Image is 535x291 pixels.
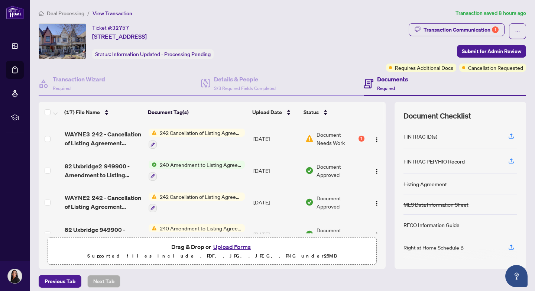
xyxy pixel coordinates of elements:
img: Logo [374,200,380,206]
img: Document Status [305,198,314,206]
img: Logo [374,232,380,238]
span: 32757 [112,25,129,31]
span: 82 Uxbridge2 949900 - Amendment to Listing Agreement Authority to Offer for Sale Price ChangeExte... [65,162,143,180]
div: MLS Data Information Sheet [403,200,468,208]
button: Transaction Communication1 [409,23,505,36]
span: Document Approved [317,226,364,242]
div: 1 [492,26,499,33]
img: Profile Icon [8,269,22,283]
td: [DATE] [250,218,302,250]
div: Ticket #: [92,23,129,32]
span: Upload Date [252,108,282,116]
span: 240 Amendment to Listing Agreement - Authority to Offer for Sale Price Change/Extension/Amendment(s) [157,224,245,232]
td: [DATE] [250,123,302,155]
span: Cancellation Requested [468,64,523,72]
img: Status Icon [149,129,157,137]
span: Required [53,85,71,91]
img: Status Icon [149,161,157,169]
span: WAYNE2 242 - Cancellation of Listing Agreement Authority to Offer for Sale 3.pdf [65,193,143,211]
img: Status Icon [149,224,157,232]
span: Submit for Admin Review [462,45,521,57]
div: 1 [359,136,364,142]
img: Document Status [305,135,314,143]
button: Open asap [505,265,528,287]
span: WAYNE3 242 - Cancellation of Listing Agreement Authority to Offer for Sale 3.pdf [65,130,143,148]
h4: Transaction Wizard [53,75,105,84]
th: Upload Date [249,102,301,123]
td: [DATE] [250,187,302,219]
td: [DATE] [250,155,302,187]
span: Document Approved [317,162,364,179]
span: Drag & Drop or [171,242,253,252]
span: ellipsis [515,29,520,34]
button: Logo [371,228,383,240]
li: / [87,9,90,17]
button: Status Icon242 Cancellation of Listing Agreement - Authority to Offer for Sale [149,129,245,149]
img: Logo [374,137,380,143]
span: 242 Cancellation of Listing Agreement - Authority to Offer for Sale [157,129,245,137]
span: Requires Additional Docs [395,64,453,72]
span: Document Approved [317,194,364,210]
div: Right at Home Schedule B [403,243,464,252]
div: RECO Information Guide [403,221,460,229]
span: Previous Tab [45,275,75,287]
span: 3/3 Required Fields Completed [214,85,276,91]
span: (17) File Name [64,108,100,116]
img: Document Status [305,166,314,175]
img: Document Status [305,230,314,238]
th: Document Tag(s) [145,102,249,123]
span: 242 Cancellation of Listing Agreement - Authority to Offer for Sale [157,193,245,201]
button: Status Icon240 Amendment to Listing Agreement - Authority to Offer for Sale Price Change/Extensio... [149,224,245,244]
div: Listing Agreement [403,180,447,188]
th: (17) File Name [61,102,145,123]
button: Logo [371,196,383,208]
span: [STREET_ADDRESS] [92,32,147,41]
img: Logo [374,168,380,174]
span: View Transaction [93,10,132,17]
button: Upload Forms [211,242,253,252]
button: Logo [371,165,383,177]
button: Status Icon240 Amendment to Listing Agreement - Authority to Offer for Sale Price Change/Extensio... [149,161,245,181]
h4: Documents [377,75,408,84]
img: logo [6,6,24,19]
div: Transaction Communication [424,24,499,36]
img: Status Icon [149,193,157,201]
button: Logo [371,133,383,145]
h4: Details & People [214,75,276,84]
span: Information Updated - Processing Pending [112,51,211,58]
span: home [39,11,44,16]
span: 240 Amendment to Listing Agreement - Authority to Offer for Sale Price Change/Extension/Amendment(s) [157,161,245,169]
span: Status [304,108,319,116]
button: Next Tab [87,275,120,288]
article: Transaction saved 8 hours ago [455,9,526,17]
div: FINTRAC ID(s) [403,132,437,140]
div: FINTRAC PEP/HIO Record [403,157,465,165]
span: Drag & Drop orUpload FormsSupported files include .PDF, .JPG, .JPEG, .PNG under25MB [48,237,376,265]
span: Document Checklist [403,111,471,121]
div: Status: [92,49,214,59]
span: 82 Uxbridge 949900 - Amendment to Listing Agreement Authority to Offer for Sale Price ChangeExten... [65,225,143,243]
span: Document Needs Work [317,130,357,147]
span: Required [377,85,395,91]
img: IMG-W12111449_1.jpg [39,24,86,59]
span: Deal Processing [47,10,84,17]
button: Previous Tab [39,275,81,288]
button: Submit for Admin Review [457,45,526,58]
p: Supported files include .PDF, .JPG, .JPEG, .PNG under 25 MB [52,252,372,261]
button: Status Icon242 Cancellation of Listing Agreement - Authority to Offer for Sale [149,193,245,213]
th: Status [301,102,365,123]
